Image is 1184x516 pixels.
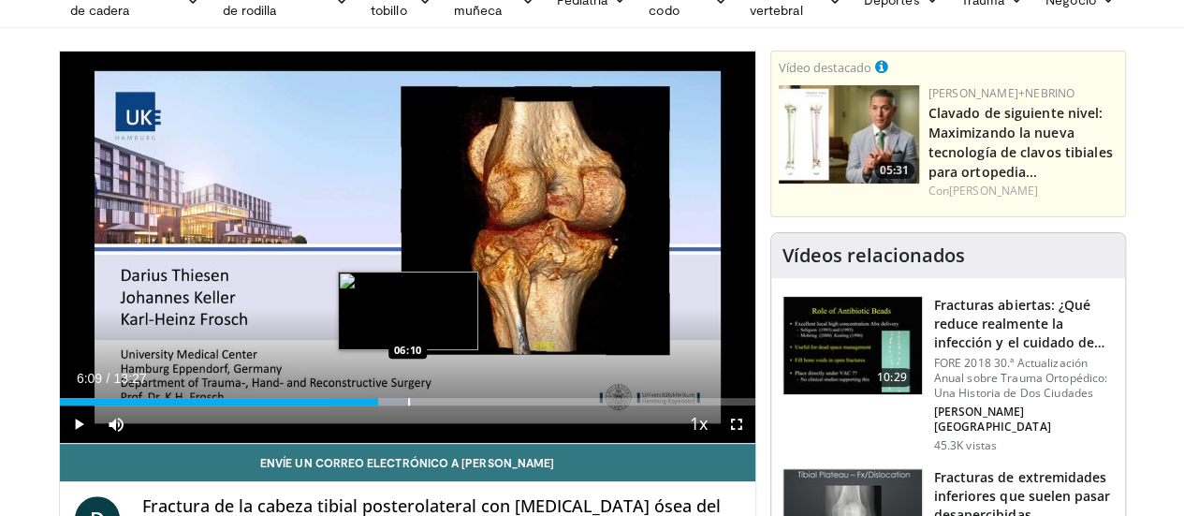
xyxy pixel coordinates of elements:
img: f5bb47d0-b35c-4442-9f96-a7b2c2350023.150x105_q85_crop-smart_upscale.jpg [779,85,919,184]
font: Envíe un correo electrónico a [PERSON_NAME] [260,456,554,469]
button: Mute [97,405,135,443]
span: 13:27 [113,371,146,386]
font: Vídeos relacionados [782,243,965,268]
button: Play [60,405,97,443]
font: 10:29 [877,369,907,385]
font: [PERSON_NAME][GEOGRAPHIC_DATA] [934,404,1051,435]
img: image.jpeg [338,272,478,350]
a: [PERSON_NAME] [949,183,1038,199]
a: 10:29 Fracturas abiertas: ¿Qué reduce realmente la infección y el cuidado de las heridas? FORE 20... [782,296,1114,453]
font: 05:31 [880,162,909,178]
span: / [107,371,110,386]
button: Fullscreen [718,405,755,443]
font: Fracturas abiertas: ¿Qué reduce realmente la infección y el cuidado de las heridas? [934,296,1105,370]
video-js: Video Player [60,52,755,444]
font: Vídeo destacado [779,59,871,76]
font: FORE 2018 30.ª Actualización Anual sobre Trauma Ortopédico: Una Historia de Dos Ciudades [934,355,1108,401]
font: Con [928,183,949,199]
div: Progress Bar [60,398,755,405]
a: [PERSON_NAME]+Nebrino [928,85,1075,101]
a: Clavado de siguiente nivel: Maximizando la nueva tecnología de clavos tibiales para ortopedia... [928,104,1113,181]
a: 05:31 [779,85,919,184]
span: 6:09 [77,371,102,386]
button: Playback Rate [680,405,718,443]
a: Envíe un correo electrónico a [PERSON_NAME] [60,444,755,481]
font: 45.3K vistas [934,437,997,453]
img: ded7be61-cdd8-40fc-98a3-de551fea390e.150x105_q85_crop-smart_upscale.jpg [783,297,922,394]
